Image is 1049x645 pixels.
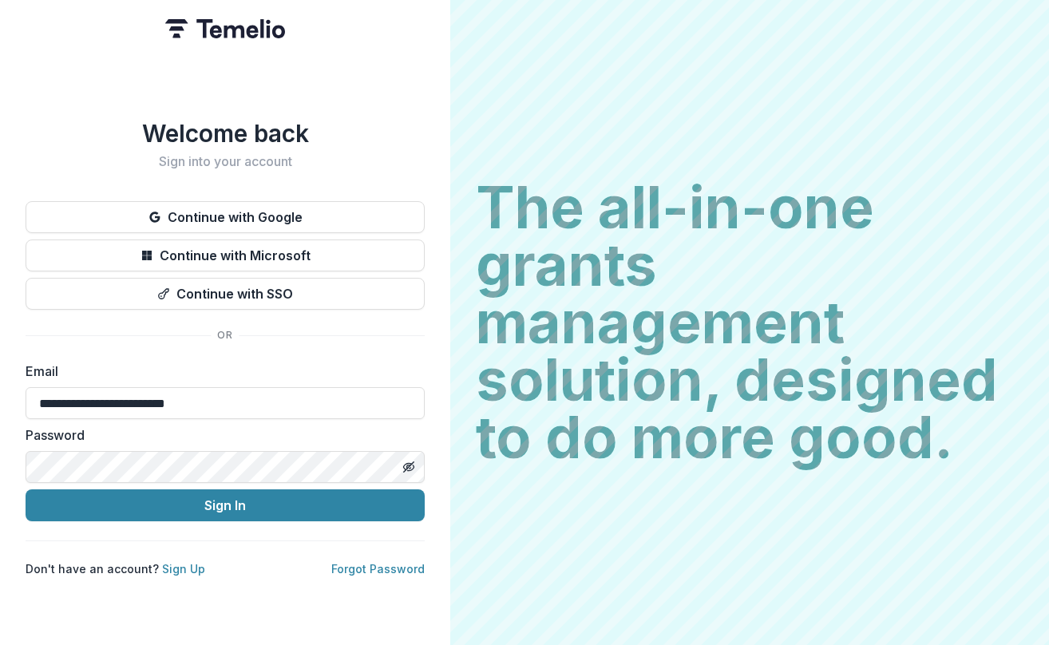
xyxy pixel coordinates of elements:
button: Continue with Google [26,201,425,233]
label: Password [26,425,415,445]
h1: Welcome back [26,119,425,148]
img: Temelio [165,19,285,38]
a: Forgot Password [331,562,425,576]
a: Sign Up [162,562,205,576]
label: Email [26,362,415,381]
button: Continue with Microsoft [26,239,425,271]
h2: Sign into your account [26,154,425,169]
p: Don't have an account? [26,560,205,577]
button: Continue with SSO [26,278,425,310]
button: Sign In [26,489,425,521]
button: Toggle password visibility [396,454,422,480]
